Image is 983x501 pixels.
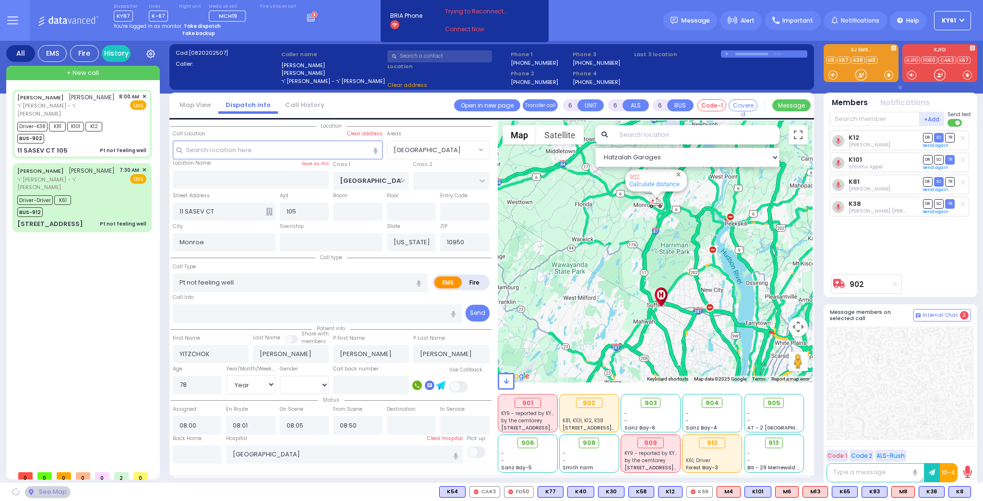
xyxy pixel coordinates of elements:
[280,406,303,413] label: On Scene
[260,4,296,10] label: Fire units on call
[923,133,933,142] span: DR
[686,457,710,464] span: K61, Driver
[301,160,329,167] label: Save as POI
[500,370,532,382] a: Open this area in Google Maps (opens a new window)
[387,130,401,138] label: Areas
[312,325,350,332] span: Patient info
[866,57,877,64] a: M8
[624,410,627,417] span: -
[49,122,66,131] span: K81
[501,410,554,417] span: KY9 - reported by KY9
[563,457,565,464] span: -
[25,486,70,498] div: See map
[830,309,913,322] h5: Message members on selected call
[17,122,48,131] span: Driver-K38
[501,464,532,471] span: Sanz Bay-5
[563,424,653,431] span: [STREET_ADDRESS][PERSON_NAME]
[149,4,168,10] label: Lines
[142,93,146,101] span: ✕
[686,464,718,471] span: Forest Bay-3
[744,486,771,498] div: K101
[613,125,779,144] input: Search location
[598,486,624,498] div: K30
[789,125,808,144] button: Toggle fullscreen view
[387,62,508,71] label: Location
[706,398,719,408] span: 904
[172,100,218,109] a: Map View
[667,99,694,111] button: BUS
[413,161,432,168] label: Cross 2
[573,59,620,66] label: [PHONE_NUMBER]
[567,486,594,498] div: K40
[226,406,248,413] label: En Route
[902,48,977,54] label: KJFD
[301,330,329,337] small: Share with
[17,219,83,229] div: [STREET_ADDRESS]
[70,45,99,62] div: Fire
[563,450,565,457] span: -
[629,173,639,180] a: 902
[173,223,183,230] label: City
[891,486,915,498] div: ALS KJ
[38,14,102,26] img: Logo
[826,57,836,64] a: K8
[628,486,654,498] div: BLS
[957,57,971,64] a: K67
[440,223,447,230] label: ZIP
[119,93,139,100] span: 8:00 AM
[891,486,915,498] div: M8
[942,16,956,25] span: KY61
[945,199,955,208] span: TR
[445,25,521,34] a: Connect Now
[841,16,879,25] span: Notifications
[173,159,211,167] label: Location Name
[67,122,84,131] span: K101
[281,77,384,85] label: ר' [PERSON_NAME] - ר' [PERSON_NAME]
[281,69,384,77] label: [PERSON_NAME]
[521,438,534,448] span: 906
[173,294,193,301] label: Call Info
[439,486,466,498] div: BLS
[803,486,828,498] div: M13
[629,180,680,188] a: Calculate distance
[333,161,350,168] label: Cross 1
[37,472,52,479] span: 0
[434,276,462,288] label: EMS
[681,16,710,25] span: Message
[467,435,485,442] label: Pick up
[538,486,563,498] div: K77
[440,406,465,413] label: In Service
[102,45,131,62] a: History
[387,192,398,200] label: Floor
[226,435,247,442] label: Hospital
[17,167,64,175] a: [PERSON_NAME]
[454,99,520,111] a: Open in new page
[281,50,384,59] label: Caller name
[947,111,971,118] span: Send text
[333,192,348,200] label: Room
[504,486,534,498] div: FD50
[923,187,948,192] a: Send again
[850,450,874,462] button: Code 2
[501,457,504,464] span: -
[38,45,67,62] div: EMS
[674,170,683,179] button: Close
[782,16,813,25] span: Important
[658,486,683,498] div: K12
[772,99,811,111] button: Message
[919,486,945,498] div: K38
[69,167,115,175] span: [PERSON_NAME]
[173,263,196,271] label: Call Type
[923,165,948,170] a: Send again
[17,195,53,205] span: Driver-Driver
[508,489,513,494] img: red-radio-icon.svg
[100,147,146,154] div: Pt not feeling well
[747,417,750,424] span: -
[281,61,384,70] label: [PERSON_NAME]
[686,417,689,424] span: -
[17,102,116,118] span: ר' [PERSON_NAME] - ר' [PERSON_NAME]
[440,192,468,200] label: Entry Code
[173,141,383,159] input: Search location here
[573,50,631,59] span: Phone 3
[466,305,490,322] button: Send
